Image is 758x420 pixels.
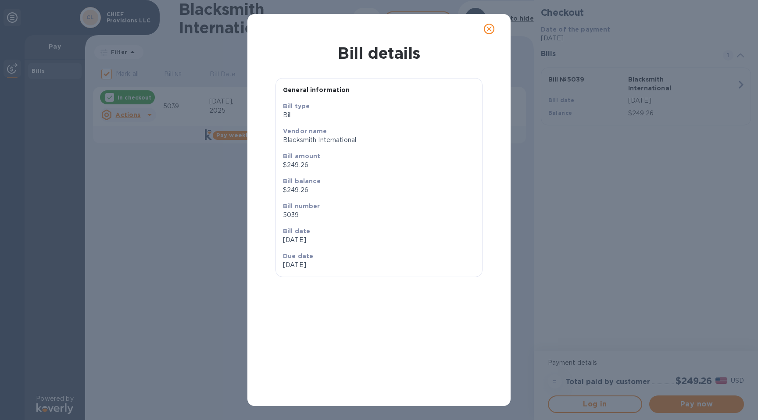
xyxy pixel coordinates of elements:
[283,235,475,245] p: [DATE]
[283,103,310,110] b: Bill type
[283,203,320,210] b: Bill number
[283,260,375,270] p: [DATE]
[254,44,504,62] h1: Bill details
[283,185,475,195] p: $249.26
[479,18,500,39] button: close
[283,210,475,220] p: 5039
[283,86,350,93] b: General information
[283,228,310,235] b: Bill date
[283,253,313,260] b: Due date
[283,178,321,185] b: Bill balance
[283,135,475,145] p: Blacksmith International
[283,110,475,120] p: Bill
[283,128,327,135] b: Vendor name
[283,153,321,160] b: Bill amount
[283,160,475,170] p: $249.26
